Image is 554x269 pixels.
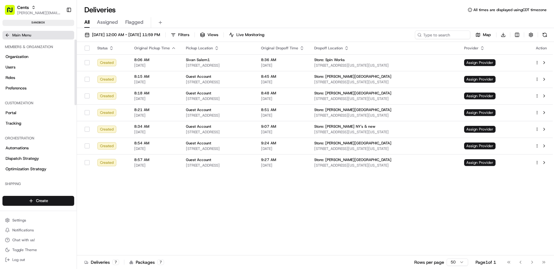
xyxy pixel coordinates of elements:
span: Live Monitoring [236,32,264,38]
span: Automations [6,145,29,151]
span: [DATE] 12:00 AM - [DATE] 11:59 PM [92,32,160,38]
div: Action [535,46,548,51]
button: Start new chat [105,60,112,68]
span: Guest Account [186,157,211,162]
a: Dispatch Strategy [2,154,74,163]
button: Settings [2,216,74,225]
a: Powered byPylon [43,152,74,157]
span: [DATE] [261,63,304,68]
span: • [51,95,53,100]
button: Log out [2,255,74,264]
button: Cents [17,4,29,10]
span: Assign Provider [464,126,496,133]
button: Toggle Theme [2,246,74,254]
span: • [51,112,53,117]
span: Notifications [12,228,34,233]
button: Create [2,196,74,206]
div: Past conversations [6,80,39,85]
span: 9:07 AM [261,124,304,129]
a: Portal [2,108,74,118]
span: [STREET_ADDRESS] [186,63,251,68]
div: Packages [129,259,164,265]
span: [STREET_ADDRESS][US_STATE][US_STATE] [314,146,454,151]
span: Store: [PERSON_NAME][GEOGRAPHIC_DATA] [314,157,391,162]
span: 8:51 AM [261,107,304,112]
span: Organization [6,54,28,60]
span: [DATE] [261,146,304,151]
span: Pickup Location [186,46,213,51]
span: All [84,19,90,26]
span: Views [207,32,218,38]
div: Customization [2,98,74,108]
span: [PERSON_NAME] [19,112,50,117]
a: 📗Knowledge Base [4,135,50,146]
p: Rows per page [414,259,444,265]
span: Settings [12,218,26,223]
span: [DATE] [261,163,304,168]
button: [PERSON_NAME][EMAIL_ADDRESS][DOMAIN_NAME] [17,10,61,15]
span: [DATE] [54,112,67,117]
span: Pylon [61,153,74,157]
span: 9:24 AM [261,141,304,146]
input: Clear [16,39,102,46]
span: [DATE] [134,130,176,134]
button: Filters [168,31,192,39]
span: Original Pickup Time [134,46,170,51]
span: [DATE] [134,63,176,68]
span: 8:48 AM [261,91,304,96]
span: Provider [464,46,479,51]
div: sandbox [2,20,74,26]
div: Shipping [2,179,74,189]
span: Store: [PERSON_NAME][GEOGRAPHIC_DATA] [314,141,391,146]
h1: Deliveries [84,5,116,15]
span: Guest Account [186,124,211,129]
span: [PERSON_NAME] [19,95,50,100]
span: [STREET_ADDRESS] [186,80,251,85]
span: [STREET_ADDRESS][US_STATE][US_STATE] [314,96,454,101]
div: Deliveries [84,259,119,265]
a: 💻API Documentation [50,135,101,146]
a: Tracking [2,118,74,128]
a: Preferences [2,83,74,93]
span: [STREET_ADDRESS] [186,163,251,168]
span: Log out [12,257,25,262]
span: Map [483,32,491,38]
span: Original Dropoff Time [261,46,298,51]
span: Sivan Salem1 [186,57,210,62]
span: [STREET_ADDRESS][US_STATE][US_STATE] [314,63,454,68]
button: [DATE] 12:00 AM - [DATE] 11:59 PM [82,31,163,39]
span: 8:57 AM [134,157,176,162]
img: Nash [6,6,18,18]
span: Chat with us! [12,238,35,242]
span: [DATE] [134,163,176,168]
span: Store: [PERSON_NAME][GEOGRAPHIC_DATA] [314,107,391,112]
span: Dropoff Location [314,46,343,51]
div: Start new chat [28,59,101,65]
div: Orchestration [2,133,74,143]
span: Create [36,198,48,204]
p: Welcome 👋 [6,24,112,34]
span: Guest Account [186,107,211,112]
span: 8:54 AM [134,141,176,146]
div: 📗 [6,138,11,143]
img: Tiffany Volk [6,89,16,99]
button: Cents[PERSON_NAME][EMAIL_ADDRESS][DOMAIN_NAME] [2,2,64,17]
span: [DATE] [134,146,176,151]
button: Notifications [2,226,74,234]
div: Page 1 of 1 [476,259,496,265]
span: Filters [178,32,189,38]
span: Dispatch Strategy [6,156,39,161]
span: [DATE] [261,80,304,85]
span: Assign Provider [464,109,496,116]
div: 7 [157,259,164,265]
span: [DATE] [261,113,304,118]
span: Main Menu [12,33,31,38]
span: [DATE] [261,130,304,134]
span: All times are displayed using CDT timezone [473,7,547,12]
span: [STREET_ADDRESS] [186,146,251,151]
span: Store: [PERSON_NAME][GEOGRAPHIC_DATA] [314,91,391,96]
input: Type to search [415,31,470,39]
button: See all [95,79,112,86]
